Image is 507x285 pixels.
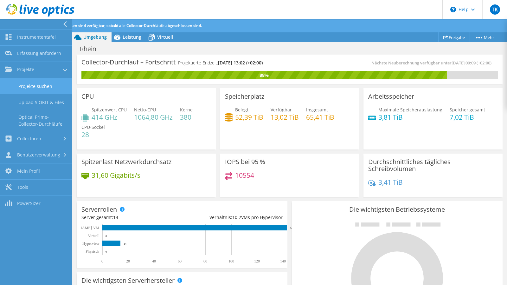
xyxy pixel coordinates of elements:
span: TK [490,4,500,15]
h4: 7,02 TiB [450,114,485,121]
span: 14 [113,214,118,220]
h4: Projektierte Endzeit: [178,59,263,66]
h4: 28 [81,131,105,138]
span: Verfügbar [271,107,292,113]
text: Hypervisor [82,241,99,246]
text: 0 [106,250,107,253]
h3: Arbeitsspeicher [368,93,414,100]
span: Spitzenwert CPU [92,107,127,113]
text: 40 [152,259,156,263]
h3: Durchschnittliches tägliches Schreibvolumen [368,158,498,172]
div: 88% [81,72,447,79]
h3: Die wichtigsten Serverhersteller [81,277,175,284]
h4: 3,41 TiB [378,179,403,186]
svg: \n [450,7,456,12]
text: 140 [280,259,286,263]
h4: 3,81 TiB [378,114,442,121]
text: Physisch [86,249,99,254]
span: Speicher gesamt [450,107,485,113]
h4: 31,60 Gigabits/s [92,172,140,179]
h3: Speicherplatz [225,93,264,100]
h4: 13,02 TiB [271,114,299,121]
span: [DATE] 13:02 (+02:00) [218,60,263,66]
a: Freigabe [438,32,470,42]
span: Belegt [235,107,248,113]
h3: CPU [81,93,94,100]
div: Verhältnis: VMs pro Hypervisor [182,214,282,221]
text: 60 [178,259,182,263]
h3: Serverrollen [81,206,117,213]
text: 14 [124,242,127,245]
h4: 65,41 TiB [306,114,334,121]
h4: 52,39 TiB [235,114,263,121]
span: Zusätzliche Analysen sind verfügbar, sobald alle Collector-Durchläufe abgeschlossen sind. [39,23,202,28]
h4: 1064,80 GHz [134,114,173,121]
span: [DATE] 00:09 (+02:00) [452,60,491,66]
text: 20 [126,259,130,263]
text: Virtuell [88,234,99,238]
span: CPU-Sockel [81,124,105,130]
span: Virtuell [157,34,173,40]
span: Leistung [123,34,141,40]
h1: Rhein [77,45,106,52]
span: Umgebung [83,34,107,40]
h4: 414 GHz [92,114,127,121]
text: 80 [203,259,207,263]
span: Kerne [180,107,193,113]
h3: IOPS bei 95 % [225,158,265,165]
h4: 10554 [235,172,254,179]
a: Mehr [470,32,499,42]
span: Maximale Speicherauslastung [378,107,442,113]
span: Insgesamt [306,107,328,113]
span: Netto-CPU [134,107,156,113]
text: 100 [228,259,234,263]
h4: 380 [180,114,193,121]
span: Nächste Neuberechnung verfügbar unter [371,60,495,66]
h3: Spitzenlast Netzwerkdurchsatz [81,158,171,165]
div: Server gesamt: [81,214,182,221]
text: 120 [254,259,260,263]
text: 0 [106,235,107,238]
h3: Die wichtigsten Betriebssysteme [297,206,498,213]
text: 0 [101,259,103,263]
span: 10.2 [232,214,241,220]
